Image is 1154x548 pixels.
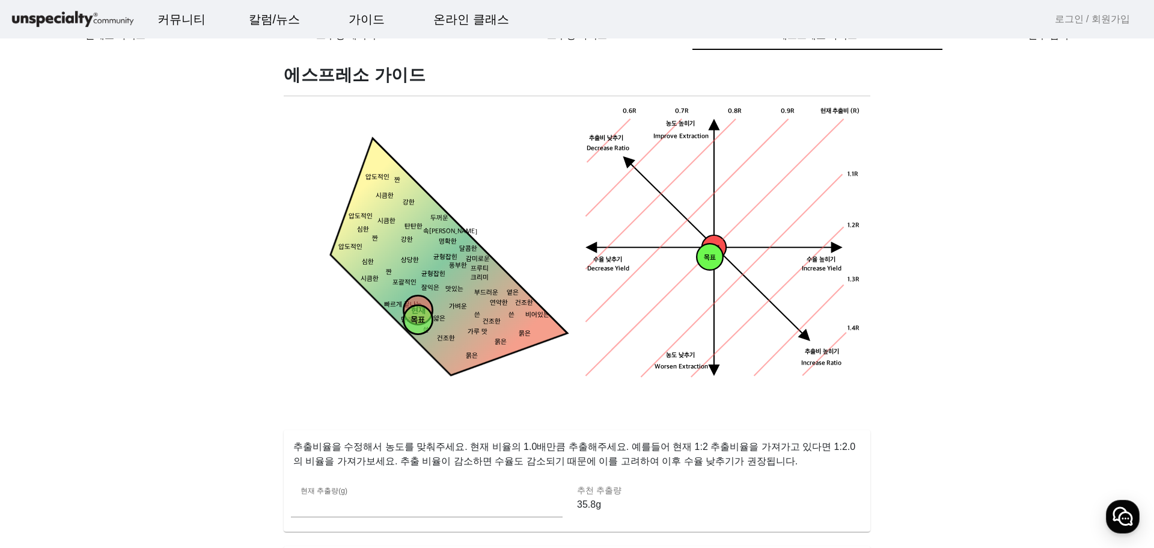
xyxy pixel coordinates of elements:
img: logo [10,9,136,30]
tspan: 가벼운 [449,303,467,310]
tspan: 1.1R [847,170,858,178]
tspan: 목표 [704,253,716,261]
tspan: 묽은 [495,339,507,346]
tspan: 압도적인 [338,243,362,251]
tspan: 감미로운 [466,255,490,263]
tspan: 균형잡힌 [433,253,457,261]
tspan: 압도적인 [365,173,389,181]
tspan: 건조한 [437,335,455,343]
tspan: Increase Ratio [801,359,842,367]
tspan: 묽은 [466,352,478,360]
tspan: 크리미 [471,274,489,282]
tspan: 수율 높히기 [807,256,835,263]
tspan: 1.2R [847,222,859,230]
tspan: Improve Extraction [653,133,709,141]
tspan: 시큼한 [377,218,395,226]
span: 대화 [110,400,124,410]
a: 대화 [79,381,155,411]
p: 35.8g [577,497,849,512]
tspan: 맛있는 [445,286,463,294]
tspan: 빠르게 끝나는 [384,301,422,309]
tspan: 추출비 낮추기 [589,134,623,142]
tspan: 연약한 [490,300,508,307]
tspan: 프루티 [471,265,489,273]
tspan: 쓴 [474,311,480,319]
tspan: 강한 [403,199,415,207]
tspan: 달콤한 [459,245,477,253]
tspan: 속[PERSON_NAME] [423,228,477,236]
tspan: 수율 낮추기 [593,256,622,263]
tspan: 명확한 [439,238,457,246]
tspan: 짠 [394,177,400,185]
tspan: 부드러운 [474,289,498,297]
a: 설정 [155,381,231,411]
tspan: Worsen Extraction [655,363,708,371]
h1: 에스프레소 가이드 [284,64,870,86]
tspan: 상당한 [401,257,419,265]
tspan: 균형잡힌 [421,270,445,278]
tspan: 추출비 높히기 [805,348,839,356]
tspan: 잘익은 [421,284,439,292]
span: 설정 [186,399,200,409]
tspan: 0.7R [675,107,689,115]
tspan: 강한 [401,236,413,244]
tspan: 1.4R [847,325,859,333]
a: 로그인 / 회원가입 [1055,12,1130,26]
tspan: 0.6R [623,107,637,115]
tspan: 농도 높히기 [666,120,695,128]
tspan: 비어있는 [525,311,549,319]
tspan: 묽은 [519,330,531,337]
tspan: 단조로운 [401,316,425,324]
tspan: 두꺼운 [430,214,448,222]
tspan: 건조한 [515,300,533,307]
a: 온라인 클래스 [424,3,519,35]
tspan: 0.9R [781,107,795,115]
tspan: 현재 추출비 (R) [820,107,859,115]
a: 가이드 [339,3,394,35]
tspan: 심한 [357,226,369,234]
tspan: 짠 [372,235,378,242]
span: 홈 [38,399,45,409]
tspan: 짠 [386,269,392,277]
tspan: 포괄적인 [392,279,417,287]
tspan: 풍부한 [449,262,467,269]
tspan: 압도적인 [349,212,373,220]
mat-label: 현재 추출량(g) [301,487,347,495]
tspan: 가루 맛 [468,328,487,336]
tspan: 목표 [411,316,425,326]
tspan: Decrease Yield [587,265,630,272]
tspan: 얇은 [433,315,445,322]
tspan: 탄탄한 [405,223,423,230]
tspan: 1.3R [847,276,859,283]
tspan: Decrease Ratio [587,144,630,152]
a: 칼럼/뉴스 [239,3,310,35]
mat-label: 추천 추출량 [577,485,621,495]
tspan: 쓴 [508,311,514,319]
tspan: 시큼한 [376,192,394,200]
tspan: Increase Yield [802,265,842,272]
tspan: 시큼한 [361,276,379,283]
tspan: 건조한 [483,318,501,326]
tspan: 0.8R [728,107,742,115]
a: 홈 [4,381,79,411]
tspan: 옅은 [507,289,519,297]
tspan: 농도 낮추기 [666,352,695,360]
a: 커뮤니티 [148,3,215,35]
tspan: 심한 [362,259,374,266]
p: 추출비율을 수정해서 농도를 맞춰주세요. 현재 비율의 1.0배만큼 추출해주세요. 예를들어 현재 1:2 추출비율을 가져가고 있다면 1:2.0 의 비율을 가져가보세요. 추출 비율이... [284,430,870,469]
